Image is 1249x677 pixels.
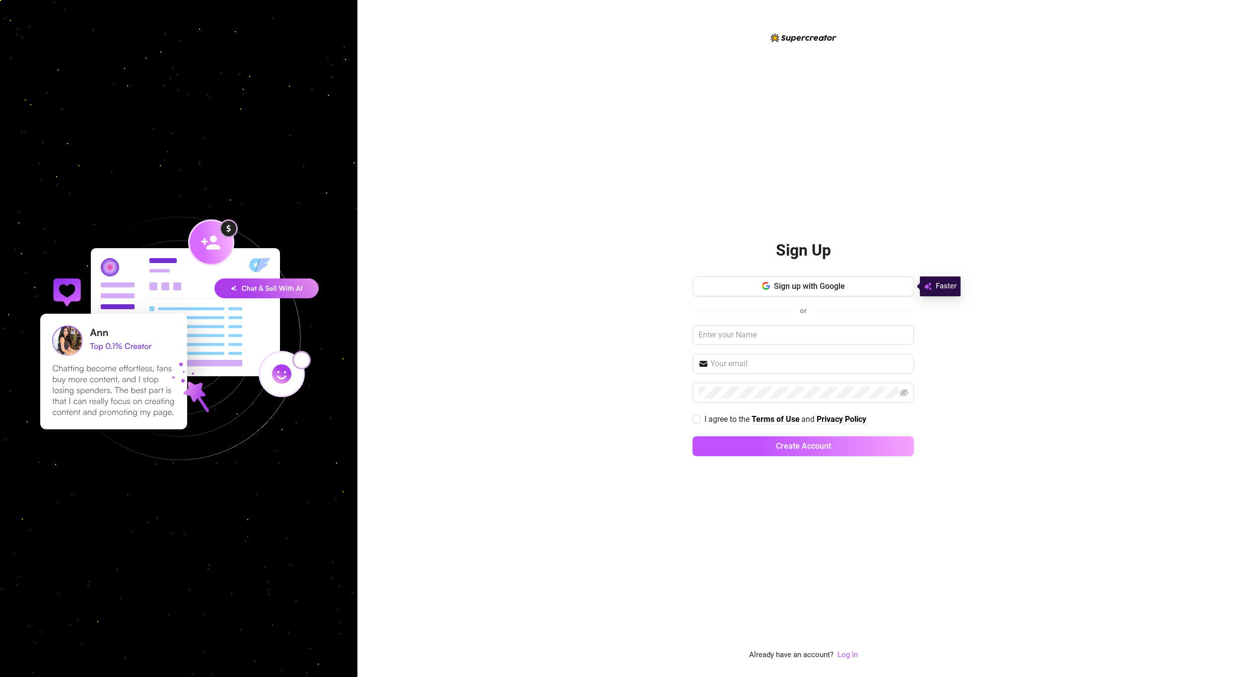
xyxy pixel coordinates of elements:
[837,649,858,661] a: Log In
[774,281,845,291] span: Sign up with Google
[800,306,807,315] span: or
[776,240,831,261] h2: Sign Up
[752,414,800,425] a: Terms of Use
[837,650,858,659] a: Log In
[693,276,914,296] button: Sign up with Google
[693,325,914,345] input: Enter your Name
[817,414,866,424] strong: Privacy Policy
[776,441,831,451] span: Create Account
[704,414,752,424] span: I agree to the
[752,414,800,424] strong: Terms of Use
[693,436,914,456] button: Create Account
[749,649,833,661] span: Already have an account?
[817,414,866,425] a: Privacy Policy
[7,167,350,510] img: signup-background-D0MIrEPF.svg
[924,280,932,292] img: svg%3e
[900,389,908,397] span: eye-invisible
[801,414,817,424] span: and
[770,33,836,42] img: logo-BBDzfeDw.svg
[710,358,908,370] input: Your email
[936,280,957,292] span: Faster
